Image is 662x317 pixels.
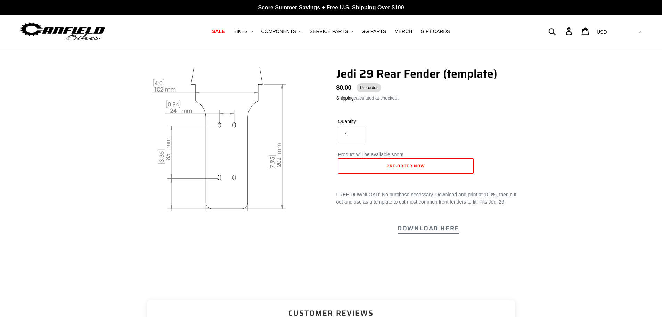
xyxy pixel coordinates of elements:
div: calculated at checkout. [336,95,521,102]
span: MERCH [394,29,412,34]
a: Shipping [336,95,354,101]
span: BIKES [233,29,247,34]
a: GG PARTS [358,27,390,36]
button: SERVICE PARTS [306,27,357,36]
h1: Jedi 29 Rear Fender (template) [336,67,521,80]
span: Pre-order [357,83,381,92]
p: Product will be available soon! [338,151,474,158]
img: Canfield Bikes [19,21,106,42]
span: COMPONENTS [261,29,296,34]
a: DOWNLOAD HERE [398,223,459,234]
span: GIFT CARDS [420,29,450,34]
label: Quantity [338,118,404,125]
strong: DOWNLOAD HERE [398,223,459,233]
span: Pre-order now [386,163,425,169]
span: GG PARTS [361,29,386,34]
span: $0.00 [336,83,352,92]
span: SERVICE PARTS [310,29,348,34]
a: SALE [209,27,228,36]
div: Page 1 [336,191,521,206]
button: COMPONENTS [258,27,305,36]
p: FREE DOWNLOAD: No purchase necessary. Download and print at 100%, then cut out and use as a templ... [336,191,521,206]
input: Search [552,24,570,39]
button: Add to cart [338,158,474,174]
span: SALE [212,29,225,34]
button: BIKES [230,27,256,36]
a: MERCH [391,27,416,36]
a: GIFT CARDS [417,27,453,36]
